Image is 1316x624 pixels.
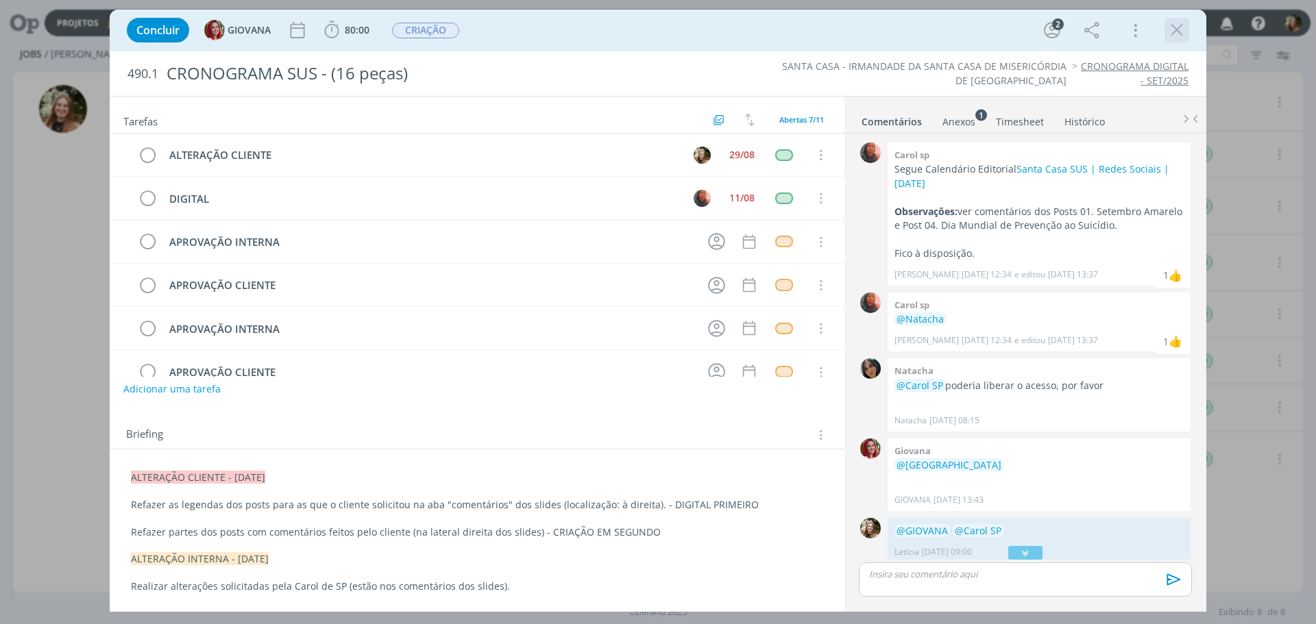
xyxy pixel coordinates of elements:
[929,414,979,427] span: [DATE] 08:15
[782,60,1067,86] a: SANTA CASA - IRMANDADE DA SANTA CASA DE MISERICÓRDIA DE [GEOGRAPHIC_DATA]
[745,114,755,126] img: arrow-down-up.svg
[1052,18,1064,30] div: 2
[110,10,1206,612] div: dialog
[942,115,975,129] div: Anexos
[391,22,460,39] button: CRIAÇÃO
[204,20,225,40] img: G
[894,546,919,558] p: Letícia
[962,269,1012,281] span: [DATE] 12:34
[861,109,923,129] a: Comentários
[894,334,959,347] p: [PERSON_NAME]
[1163,334,1169,349] div: 1
[694,190,711,207] img: C
[123,112,158,128] span: Tarefas
[894,269,959,281] p: [PERSON_NAME]
[392,23,459,38] span: CRIAÇÃO
[1169,333,1182,349] div: Natacha
[1014,334,1045,347] span: e editou
[860,438,881,459] img: G
[897,379,943,392] span: @Carol SP
[163,364,695,381] div: APROVAÇÃO CLIENTE
[894,414,927,427] p: Natacha
[894,162,1169,189] a: Santa Casa SUS | Redes Sociais | [DATE]
[131,498,823,512] p: Refazer as legendas dos posts para as que o cliente solicitou na aba "comentários" dos slides (lo...
[894,445,931,457] b: Giovana
[321,19,373,41] button: 80:00
[894,299,929,311] b: Carol sp
[860,518,881,538] img: L
[127,18,189,42] button: Concluir
[894,205,958,218] strong: Observações:
[894,494,931,506] p: GIOVANA
[131,471,265,484] span: ALTERAÇÃO CLIENTE - [DATE]
[922,546,972,558] span: [DATE] 09:00
[995,109,1045,129] a: Timesheet
[779,114,824,125] span: Abertas 7/11
[729,193,755,203] div: 11/08
[1048,334,1098,347] span: [DATE] 13:37
[897,458,1001,471] span: @[GEOGRAPHIC_DATA]
[1081,60,1189,86] a: CRONOGRAMA DIGITAL - SET/2025
[897,312,944,325] span: @Natacha
[962,334,1012,347] span: [DATE] 12:34
[131,525,823,539] p: Refazer partes dos posts com comentários feitos pelo cliente (na lateral direita dos slides) - CR...
[161,57,741,90] div: CRONOGRAMA SUS - (16 peças)
[1163,268,1169,282] div: 1
[1014,269,1045,281] span: e editou
[163,277,695,294] div: APROVAÇÃO CLIENTE
[228,25,271,35] span: GIOVANA
[204,20,271,40] button: GGIOVANA
[894,162,1184,190] p: Segue Calendário Editorial
[163,190,681,208] div: DIGITAL
[163,321,695,338] div: APROVAÇÃO INTERNA
[692,188,712,208] button: C
[894,247,1184,260] p: Fico à disposição.
[692,145,712,165] button: L
[860,142,881,163] img: C
[897,524,948,537] span: @GIOVANA
[123,377,221,401] button: Adicionar uma tarefa
[955,524,1001,537] span: @Carol SP
[1048,269,1098,281] span: [DATE] 13:37
[345,23,369,36] span: 80:00
[860,292,881,313] img: C
[934,494,984,506] span: [DATE] 13:43
[894,205,1184,233] p: ver comentários dos Posts 01. Setembro Amarelo e Post 04. Dia Mundial de Prevenção ao Suicídio.
[1064,109,1106,129] a: Histórico
[131,579,823,593] p: Realizar alterações solicitadas pela Carol de SP (estão nos comentários dos slides).
[729,150,755,160] div: 29/08
[163,147,681,164] div: ALTERAÇÃO CLIENTE
[131,552,269,565] span: ALTERAÇÃO INTERNA - [DATE]
[894,149,929,161] b: Carol sp
[1041,19,1063,41] button: 2
[975,109,987,121] sup: 1
[860,358,881,379] img: N
[694,147,711,164] img: L
[127,66,158,82] span: 490.1
[136,25,180,36] span: Concluir
[894,379,1184,392] p: poderia liberar o acesso, por favor
[894,364,934,377] b: Natacha
[163,234,695,251] div: APROVAÇÃO INTERNA
[1169,267,1182,284] div: Natacha
[126,426,163,444] span: Briefing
